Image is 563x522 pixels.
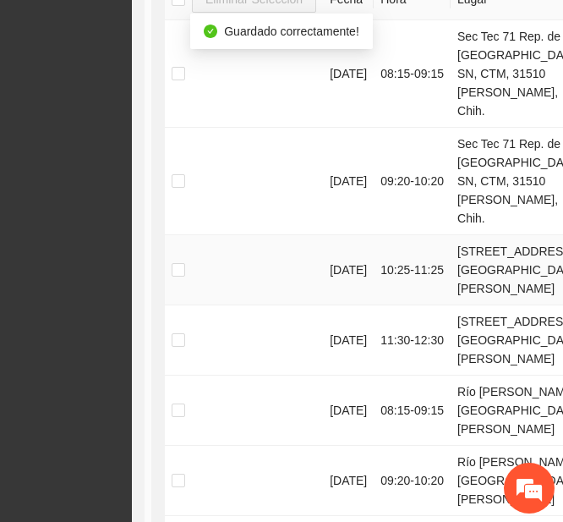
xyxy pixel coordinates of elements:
td: [DATE] [323,235,374,305]
td: [DATE] [323,305,374,376]
td: 09:20 - 10:20 [374,128,451,235]
td: [DATE] [323,20,374,128]
div: Minimizar ventana de chat en vivo [277,8,318,49]
td: [DATE] [323,446,374,516]
td: [DATE] [323,376,374,446]
textarea: Escriba su mensaje y pulse “Intro” [8,344,322,404]
span: check-circle [204,25,217,38]
td: 10:25 - 11:25 [374,235,451,305]
div: Chatee con nosotros ahora [88,86,284,108]
td: 08:15 - 09:15 [374,376,451,446]
td: 11:30 - 12:30 [374,305,451,376]
td: [DATE] [323,128,374,235]
span: Guardado correctamente! [224,25,359,38]
td: 09:20 - 10:20 [374,446,451,516]
span: Estamos en línea. [98,167,233,338]
td: 08:15 - 09:15 [374,20,451,128]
